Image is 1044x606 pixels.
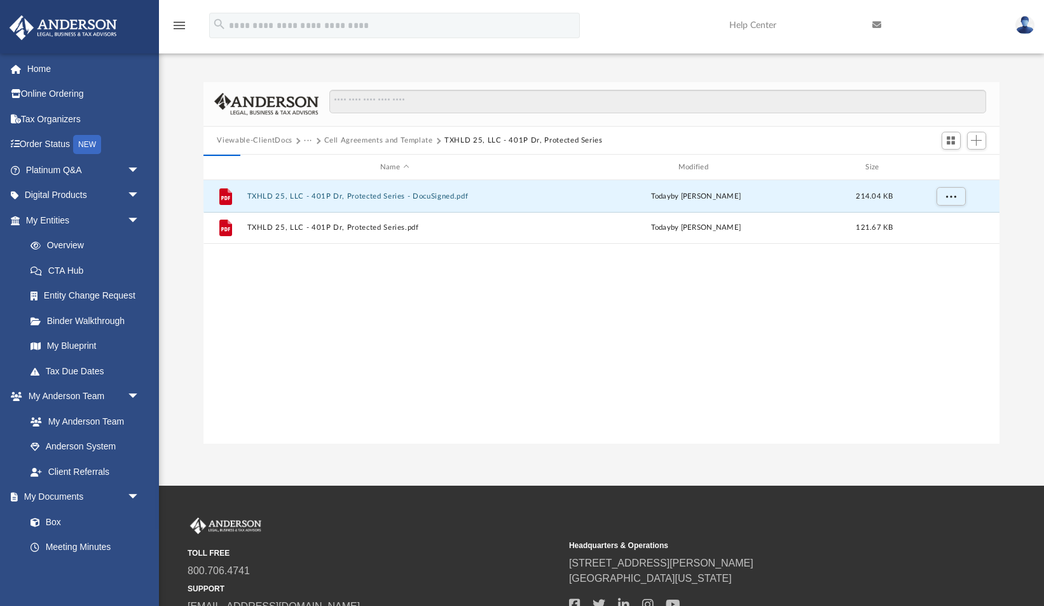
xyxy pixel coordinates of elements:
div: id [905,162,994,173]
a: My Blueprint [18,334,153,359]
i: search [212,17,226,31]
a: Anderson System [18,434,153,460]
a: Tax Organizers [9,106,159,132]
div: by [PERSON_NAME] [548,222,844,234]
button: Cell Agreements and Template [324,135,433,146]
span: today [650,193,670,200]
a: Digital Productsarrow_drop_down [9,183,159,208]
div: Modified [547,162,843,173]
button: TXHLD 25, LLC - 401P Dr, Protected Series.pdf [247,224,542,232]
small: Headquarters & Operations [569,540,942,551]
span: arrow_drop_down [127,183,153,209]
div: Name [246,162,542,173]
div: by [PERSON_NAME] [548,191,844,202]
a: Entity Change Request [18,283,159,309]
button: More options [936,187,965,206]
button: TXHLD 25, LLC - 401P Dr, Protected Series - DocuSigned.pdf [247,192,542,201]
span: today [650,224,670,231]
span: arrow_drop_down [127,157,153,183]
button: TXHLD 25, LLC - 401P Dr, Protected Series [444,135,603,146]
img: User Pic [1015,16,1034,34]
a: menu [172,24,187,33]
img: Anderson Advisors Platinum Portal [188,518,264,534]
span: arrow_drop_down [127,208,153,234]
div: grid [203,180,1000,444]
button: Add [967,132,986,150]
a: Overview [18,233,159,258]
div: Size [849,162,900,173]
small: SUPPORT [188,583,560,595]
a: Binder Walkthrough [18,308,159,334]
input: Search files and folders [329,90,986,114]
a: My Documentsarrow_drop_down [9,484,153,510]
a: My Entitiesarrow_drop_down [9,208,159,233]
a: [STREET_ADDRESS][PERSON_NAME] [569,558,753,568]
a: My Anderson Team [18,409,146,434]
div: NEW [73,135,101,154]
button: Switch to Grid View [942,132,961,150]
a: Platinum Q&Aarrow_drop_down [9,157,159,183]
a: [GEOGRAPHIC_DATA][US_STATE] [569,573,732,584]
img: Anderson Advisors Platinum Portal [6,15,121,40]
a: Client Referrals [18,459,153,484]
button: ··· [304,135,312,146]
a: Tax Due Dates [18,358,159,384]
span: arrow_drop_down [127,384,153,410]
a: Meeting Minutes [18,535,153,560]
button: Viewable-ClientDocs [217,135,292,146]
a: Home [9,56,159,81]
a: Box [18,509,146,535]
span: arrow_drop_down [127,484,153,511]
span: 121.67 KB [856,224,893,231]
div: id [209,162,240,173]
a: Forms Library [18,560,146,585]
small: TOLL FREE [188,547,560,559]
a: Order StatusNEW [9,132,159,158]
a: My Anderson Teamarrow_drop_down [9,384,153,409]
a: 800.706.4741 [188,565,250,576]
i: menu [172,18,187,33]
a: Online Ordering [9,81,159,107]
span: 214.04 KB [856,193,893,200]
a: CTA Hub [18,258,159,283]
